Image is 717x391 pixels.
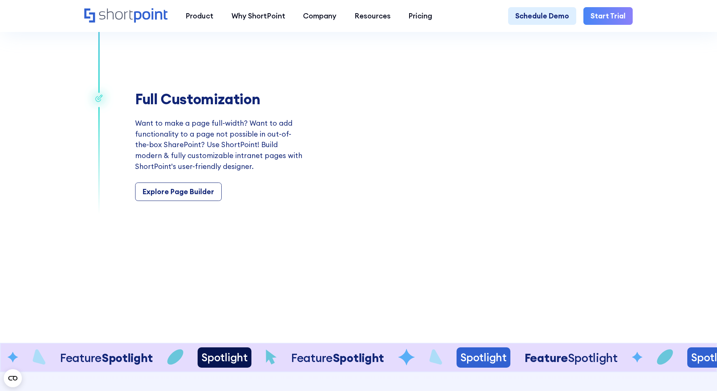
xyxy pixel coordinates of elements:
[231,11,285,21] div: Why ShortPoint
[135,91,304,107] h2: Full Customization
[84,8,167,24] a: Home
[294,7,346,25] a: Company
[135,118,304,172] p: Want to make a page full-width? Want to add functionality to a page not possible in out-of-the-bo...
[346,7,400,25] a: Resources
[568,351,613,364] div: Spotlight
[679,355,717,391] iframe: Chat Widget
[177,7,222,25] a: Product
[209,350,260,365] strong: Spotlight
[186,11,213,21] div: Product
[222,7,294,25] a: Why ShortPoint
[4,369,22,387] button: Open CMP widget
[355,11,391,21] div: Resources
[135,183,222,201] a: Explore Page Builder
[167,351,260,365] div: Feature
[440,350,491,365] strong: Spotlight
[632,350,675,365] strong: Feature
[309,351,355,364] div: Spotlight
[143,186,214,197] div: Explore Page Builder
[303,11,336,21] div: Company
[398,351,491,365] div: Feature
[15,350,66,365] strong: Spotlight
[583,7,633,25] a: Start Trial
[408,11,432,21] div: Pricing
[508,7,576,25] a: Schedule Demo
[328,20,633,271] video: Your browser does not support the video tag.
[400,7,441,25] a: Pricing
